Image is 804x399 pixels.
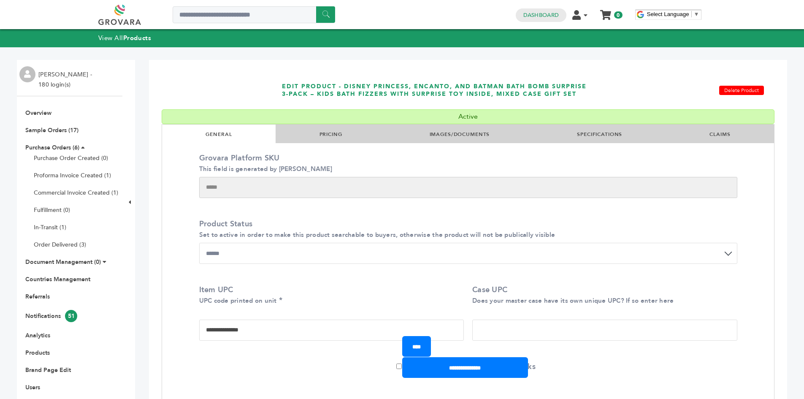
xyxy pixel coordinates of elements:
[577,131,622,138] a: SPECIFICATIONS
[25,275,90,283] a: Countries Management
[206,131,232,138] a: GENERAL
[282,71,588,109] h1: EDIT PRODUCT - Disney Princess, Encanto, and Batman Bath Bomb Surprise 3-Pack – Kids Bath Fizzers...
[25,144,79,152] a: Purchase Orders (6)
[709,131,730,138] a: CLAIMS
[601,8,610,16] a: My Cart
[396,361,536,372] label: My master case contain inner packs
[199,219,733,240] label: Product Status
[123,34,151,42] strong: Products
[34,241,86,249] a: Order Delivered (3)
[199,296,277,305] small: UPC code printed on unit
[34,154,108,162] a: Purchase Order Created (0)
[694,11,699,17] span: ▼
[472,285,733,306] label: Case UPC
[199,285,460,306] label: Item UPC
[396,364,402,369] input: My master case contain inner packs
[25,366,71,374] a: Brand Page Edit
[173,6,335,23] input: Search a product or brand...
[199,165,332,173] small: This field is generated by [PERSON_NAME]
[34,189,118,197] a: Commercial Invoice Created (1)
[38,70,94,90] li: [PERSON_NAME] - 180 login(s)
[25,109,51,117] a: Overview
[647,11,689,17] span: Select Language
[319,131,342,138] a: PRICING
[25,383,40,391] a: Users
[199,231,555,239] small: Set to active in order to make this product searchable to buyers, otherwise the product will not ...
[65,310,77,322] span: 51
[430,131,490,138] a: IMAGES/DOCUMENTS
[34,223,66,231] a: In-Transit (1)
[98,34,152,42] a: View AllProducts
[25,258,101,266] a: Document Management (0)
[25,126,79,134] a: Sample Orders (17)
[691,11,692,17] span: ​
[19,66,35,82] img: profile.png
[25,293,50,301] a: Referrals
[719,86,764,95] a: Delete Product
[34,206,70,214] a: Fulfillment (0)
[647,11,699,17] a: Select Language​
[25,349,50,357] a: Products
[34,171,111,179] a: Proforma Invoice Created (1)
[614,11,622,19] span: 0
[25,331,50,339] a: Analytics
[199,153,733,174] label: Grovara Platform SKU
[472,296,674,305] small: Does your master case have its own unique UPC? If so enter here
[523,11,559,19] a: Dashboard
[162,109,774,124] div: Active
[25,312,77,320] a: Notifications51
